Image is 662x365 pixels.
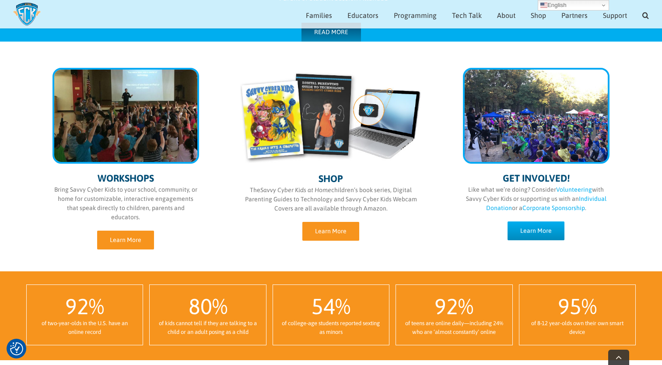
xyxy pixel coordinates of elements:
[540,2,547,9] img: en
[503,172,570,184] span: GET INVOLVED!
[189,294,212,319] span: 80
[556,186,592,193] a: Volunteering
[282,319,380,336] div: of college-age students reported sexting as minors
[508,221,564,240] a: Learn More
[458,294,473,319] span: %
[35,319,134,336] div: of two-year-olds in the U.S. have an online record
[528,319,627,336] div: of 8-12 year-olds own their own smart device
[10,342,23,355] img: Revisit consent button
[110,236,141,244] span: Learn More
[394,12,437,19] span: Programming
[347,12,378,19] span: Educators
[240,186,422,213] p: The children’s book series, Digital Parenting Guides to Technology and Savvy Cyber Kids Webcam Co...
[54,70,197,162] img: programming-sm
[465,70,608,162] img: get-involved-sm
[65,294,89,319] span: 92
[306,12,332,19] span: Families
[97,231,154,249] a: Learn More
[302,222,359,241] a: Learn More
[452,12,482,19] span: Tech Talk
[98,172,154,184] span: WORKSHOPS
[53,185,199,222] p: Bring Savvy Cyber Kids to your school, community, or home for customizable, interactive engagemen...
[260,186,331,193] i: Savvy Cyber Kids at Home
[335,294,350,319] span: %
[522,204,585,211] a: Corporate Sponsorship
[212,294,228,319] span: %
[315,228,347,235] span: Learn More
[561,12,588,19] span: Partners
[581,294,597,319] span: %
[531,12,546,19] span: Shop
[314,28,348,36] span: READ MORE
[301,23,361,42] a: READ MORE
[603,12,627,19] span: Support
[434,294,458,319] span: 92
[319,173,343,184] span: SHOP
[13,2,41,26] img: Savvy Cyber Kids Logo
[10,342,23,355] button: Consent Preferences
[158,319,257,336] div: of kids cannot tell if they are talking to a child or an adult posing as a child
[89,294,104,319] span: %
[405,319,503,336] div: of teens are online daily—including 24% who are ‘almost constantly’ online
[240,70,422,164] img: shop-sm
[558,294,581,319] span: 95
[463,185,609,213] p: Like what we’re doing? Consider with Savvy Cyber Kids or supporting us with an or a .
[312,294,335,319] span: 54
[520,227,552,235] span: Learn More
[497,12,515,19] span: About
